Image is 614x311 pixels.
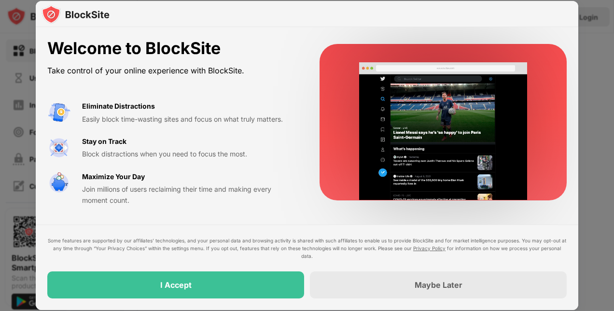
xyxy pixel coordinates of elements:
[416,10,604,141] iframe: Sign in with Google Dialog
[47,64,296,78] div: Take control of your online experience with BlockSite.
[160,280,192,290] div: I Accept
[47,237,567,260] div: Some features are supported by our affiliates’ technologies, and your personal data and browsing ...
[82,101,155,112] div: Eliminate Distractions
[82,114,296,125] div: Easily block time-wasting sites and focus on what truly matters.
[82,171,145,182] div: Maximize Your Day
[47,171,70,195] img: value-safe-time.svg
[47,136,70,159] img: value-focus.svg
[415,280,462,290] div: Maybe Later
[47,39,296,58] div: Welcome to BlockSite
[47,101,70,124] img: value-avoid-distractions.svg
[82,149,296,159] div: Block distractions when you need to focus the most.
[82,184,296,206] div: Join millions of users reclaiming their time and making every moment count.
[82,136,126,147] div: Stay on Track
[42,5,110,24] img: logo-blocksite.svg
[413,245,446,251] a: Privacy Policy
